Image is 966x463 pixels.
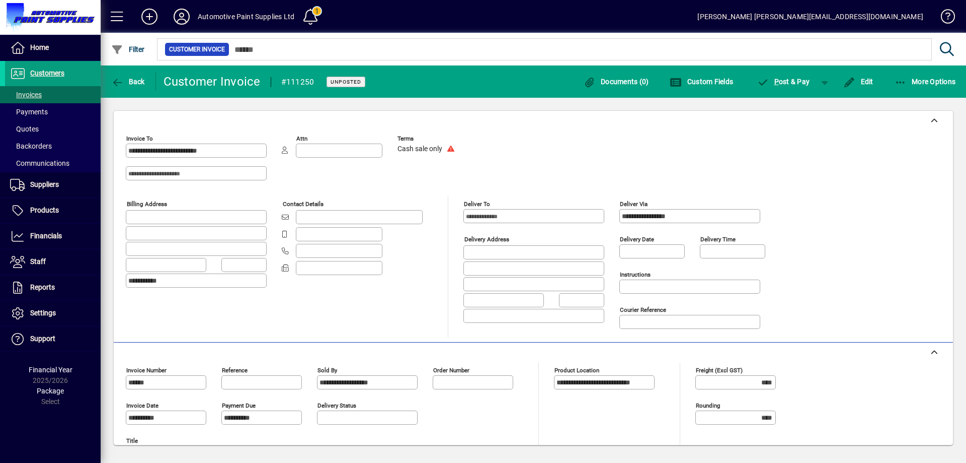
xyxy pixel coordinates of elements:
span: Reports [30,283,55,291]
span: Customers [30,69,64,77]
a: Suppliers [5,172,101,197]
button: More Options [892,73,958,91]
span: Package [37,387,64,395]
span: Custom Fields [670,78,733,86]
mat-label: Invoice date [126,402,158,409]
mat-label: Order number [433,367,469,374]
mat-label: Reference [222,367,248,374]
span: Customer Invoice [169,44,225,54]
span: Staff [30,257,46,266]
span: Payments [10,108,48,116]
mat-label: Delivery status [317,402,356,409]
a: Communications [5,155,101,172]
mat-label: Delivery time [700,236,736,243]
mat-label: Deliver via [620,201,648,208]
mat-label: Rounding [696,402,720,409]
span: P [774,78,779,86]
span: Quotes [10,125,39,133]
a: Payments [5,103,101,120]
a: Settings [5,301,101,326]
span: Filter [111,45,145,53]
button: Back [109,73,147,91]
a: Support [5,326,101,352]
span: Documents (0) [584,78,649,86]
span: Edit [843,78,873,86]
span: Financials [30,232,62,240]
span: Unposted [331,79,361,85]
span: Communications [10,159,69,167]
mat-label: Product location [554,367,599,374]
button: Add [133,8,166,26]
div: Automotive Paint Supplies Ltd [198,9,294,25]
mat-label: Payment due [222,402,256,409]
button: Edit [841,73,876,91]
mat-label: Freight (excl GST) [696,367,743,374]
a: Quotes [5,120,101,138]
mat-label: Invoice To [126,135,153,142]
mat-label: Invoice number [126,367,167,374]
span: Cash sale only [397,145,442,153]
span: ost & Pay [757,78,810,86]
button: Custom Fields [667,73,736,91]
mat-label: Courier Reference [620,306,666,313]
a: Financials [5,224,101,249]
button: Documents (0) [581,73,652,91]
span: Suppliers [30,180,59,188]
app-page-header-button: Back [101,73,156,91]
span: Terms [397,136,458,142]
a: Staff [5,249,101,275]
span: Back [111,78,145,86]
mat-label: Delivery date [620,236,654,243]
div: Customer Invoice [164,74,261,90]
span: Backorders [10,142,52,150]
span: Settings [30,309,56,317]
mat-label: Sold by [317,367,337,374]
mat-label: Attn [296,135,307,142]
a: Invoices [5,86,101,103]
span: Invoices [10,91,42,99]
span: More Options [895,78,956,86]
span: Products [30,206,59,214]
div: #111250 [281,74,314,90]
button: Filter [109,40,147,58]
span: Support [30,335,55,343]
a: Knowledge Base [933,2,953,35]
div: [PERSON_NAME] [PERSON_NAME][EMAIL_ADDRESS][DOMAIN_NAME] [697,9,923,25]
button: Post & Pay [752,73,815,91]
span: Home [30,43,49,51]
span: Financial Year [29,366,72,374]
a: Home [5,35,101,60]
a: Reports [5,275,101,300]
a: Products [5,198,101,223]
button: Profile [166,8,198,26]
a: Backorders [5,138,101,155]
mat-label: Deliver To [464,201,490,208]
mat-label: Title [126,437,138,444]
mat-label: Instructions [620,271,651,278]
